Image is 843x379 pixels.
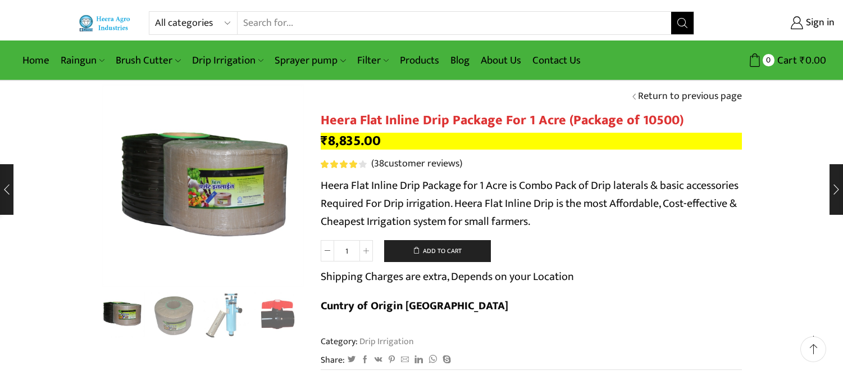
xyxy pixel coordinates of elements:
[371,157,462,172] a: (38customer reviews)
[774,53,797,68] span: Cart
[321,354,345,367] span: Share:
[102,84,304,287] div: 1 / 10
[800,52,826,69] bdi: 0.00
[384,240,491,263] button: Add to cart
[269,47,351,74] a: Sprayer pump
[527,47,586,74] a: Contact Us
[17,47,55,74] a: Home
[321,160,366,168] div: Rated 4.21 out of 5
[803,16,835,30] span: Sign in
[254,292,301,339] a: ball-vavle
[321,112,742,129] h1: Heera Flat Inline Drip Package For 1 Acre (Package of 10500)
[321,160,368,168] span: 38
[203,292,249,337] li: 3 / 10
[203,292,249,339] img: Heera-super-clean-filter
[321,296,508,315] b: Cuntry of Origin [GEOGRAPHIC_DATA]
[800,52,805,69] span: ₹
[475,47,527,74] a: About Us
[151,292,197,339] img: Flat Inline Drip Package
[711,13,835,33] a: Sign in
[151,292,197,337] li: 2 / 10
[321,129,381,152] bdi: 8,835.00
[763,54,774,66] span: 0
[321,177,742,231] p: Heera Flat Inline Drip Package for 1 Acre is Combo Pack of Drip laterals & basic accessories Requ...
[99,291,145,337] img: Flat Inline
[321,268,574,286] p: Shipping Charges are extra, Depends on your Location
[358,334,414,349] a: Drip Irrigation
[321,129,328,152] span: ₹
[334,240,359,261] input: Product quantity
[238,12,671,34] input: Search for...
[705,50,826,71] a: 0 Cart ₹0.00
[352,47,394,74] a: Filter
[99,292,145,337] li: 1 / 10
[254,292,301,337] li: 4 / 10
[374,155,384,172] span: 38
[321,335,414,348] span: Category:
[110,47,186,74] a: Brush Cutter
[394,47,445,74] a: Products
[445,47,475,74] a: Blog
[638,89,742,104] a: Return to previous page
[186,47,269,74] a: Drip Irrigation
[321,160,359,168] span: Rated out of 5 based on customer ratings
[254,292,301,339] img: Flow Control Valve
[102,84,304,287] img: Flat Inline
[55,47,110,74] a: Raingun
[671,12,694,34] button: Search button
[151,292,197,339] a: Drip Package Flat Inline2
